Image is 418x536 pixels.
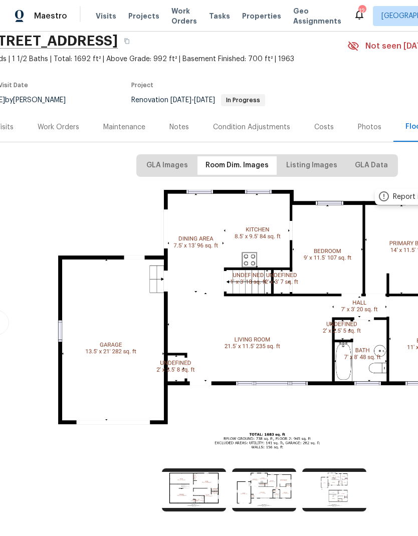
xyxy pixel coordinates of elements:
[213,122,290,132] div: Condition Adjustments
[358,122,381,132] div: Photos
[314,122,334,132] div: Costs
[131,82,153,88] span: Project
[232,468,296,511] img: https://cabinet-assets.s3.amazonaws.com/production/storage/a71f74d4-1154-4058-8b57-922134a5333d.p...
[358,6,365,16] div: 12
[34,11,67,21] span: Maestro
[293,6,341,26] span: Geo Assignments
[209,13,230,20] span: Tasks
[222,97,264,103] span: In Progress
[286,159,337,172] span: Listing Images
[131,97,265,104] span: Renovation
[355,159,388,172] span: GLA Data
[171,6,197,26] span: Work Orders
[169,122,189,132] div: Notes
[146,159,188,172] span: GLA Images
[170,97,215,104] span: -
[138,156,196,175] button: GLA Images
[162,468,226,511] img: https://cabinet-assets.s3.amazonaws.com/production/storage/d789062c-cf89-487b-be0f-f7e86fd11b8f.p...
[347,156,396,175] button: GLA Data
[242,11,281,21] span: Properties
[103,122,145,132] div: Maintenance
[38,122,79,132] div: Work Orders
[205,159,269,172] span: Room Dim. Images
[197,156,277,175] button: Room Dim. Images
[118,32,136,50] button: Copy Address
[302,468,366,511] img: https://cabinet-assets.s3.amazonaws.com/production/storage/eb39e920-3c3d-4ff4-a36c-f7645a8df14c.p...
[96,11,116,21] span: Visits
[128,11,159,21] span: Projects
[194,97,215,104] span: [DATE]
[278,156,345,175] button: Listing Images
[170,97,191,104] span: [DATE]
